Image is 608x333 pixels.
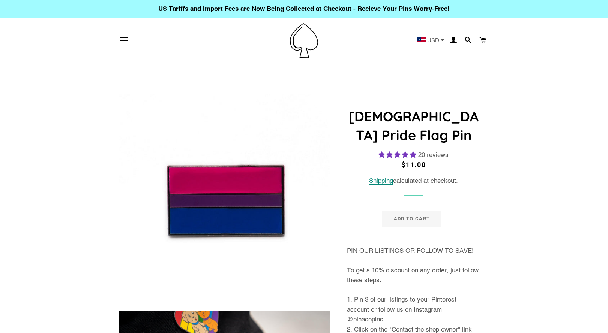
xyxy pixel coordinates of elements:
[382,211,441,227] button: Add to Cart
[347,265,480,285] p: To get a 10% discount on any order, just follow these steps.
[378,151,418,158] span: 5.00 stars
[290,23,318,58] img: Pin-Ace
[427,37,439,43] span: USD
[347,176,480,186] div: calculated at checkout.
[369,177,393,185] a: Shipping
[119,94,330,305] img: Bisexual Pride Flag Enamel Pin Badge Bi Pride LGBTQ Lapel Gift For Her/Him - Pin Ace
[401,161,426,169] span: $11.00
[347,107,480,145] h1: [DEMOGRAPHIC_DATA] Pride Flag Pin
[394,216,430,221] span: Add to Cart
[347,246,480,256] p: PIN OUR LISTINGS OR FOLLOW TO SAVE!
[418,151,449,158] span: 20 reviews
